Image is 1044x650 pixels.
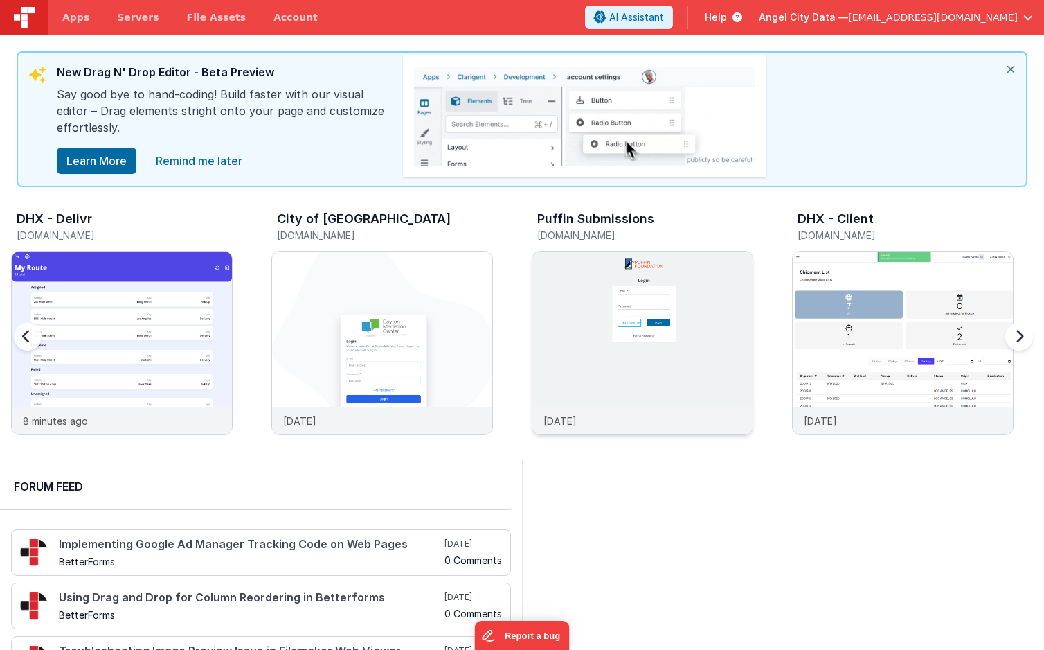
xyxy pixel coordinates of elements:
[798,212,874,226] h3: DHX - Client
[537,230,753,240] h5: [DOMAIN_NAME]
[17,230,233,240] h5: [DOMAIN_NAME]
[444,592,502,603] h5: [DATE]
[759,10,848,24] span: Angel City Data —
[277,230,493,240] h5: [DOMAIN_NAME]
[147,147,251,175] a: close
[848,10,1018,24] span: [EMAIL_ADDRESS][DOMAIN_NAME]
[996,53,1026,86] i: close
[59,592,442,604] h4: Using Drag and Drop for Column Reordering in Betterforms
[57,148,136,174] button: Learn More
[759,10,1033,24] button: Angel City Data — [EMAIL_ADDRESS][DOMAIN_NAME]
[20,538,48,566] img: 295_2.png
[187,10,246,24] span: File Assets
[444,555,502,565] h5: 0 Comments
[62,10,89,24] span: Apps
[14,478,497,495] h2: Forum Feed
[444,608,502,619] h5: 0 Comments
[609,10,664,24] span: AI Assistant
[59,538,442,551] h4: Implementing Google Ad Manager Tracking Code on Web Pages
[20,592,48,620] img: 295_2.png
[11,583,511,629] a: Using Drag and Drop for Column Reordering in Betterforms BetterForms [DATE] 0 Comments
[537,212,654,226] h3: Puffin Submissions
[585,6,673,29] button: AI Assistant
[283,414,316,428] p: [DATE]
[804,414,837,428] p: [DATE]
[798,230,1014,240] h5: [DOMAIN_NAME]
[17,212,92,226] h3: DHX - Delivr
[59,556,442,567] h5: BetterForms
[117,10,159,24] span: Servers
[705,10,727,24] span: Help
[475,621,570,650] iframe: Marker.io feedback button
[59,610,442,620] h5: BetterForms
[57,86,389,147] div: Say good bye to hand-coding! Build faster with our visual editor – Drag elements stright onto you...
[277,212,451,226] h3: City of [GEOGRAPHIC_DATA]
[543,414,577,428] p: [DATE]
[11,529,511,576] a: Implementing Google Ad Manager Tracking Code on Web Pages BetterForms [DATE] 0 Comments
[57,64,389,86] div: New Drag N' Drop Editor - Beta Preview
[444,538,502,550] h5: [DATE]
